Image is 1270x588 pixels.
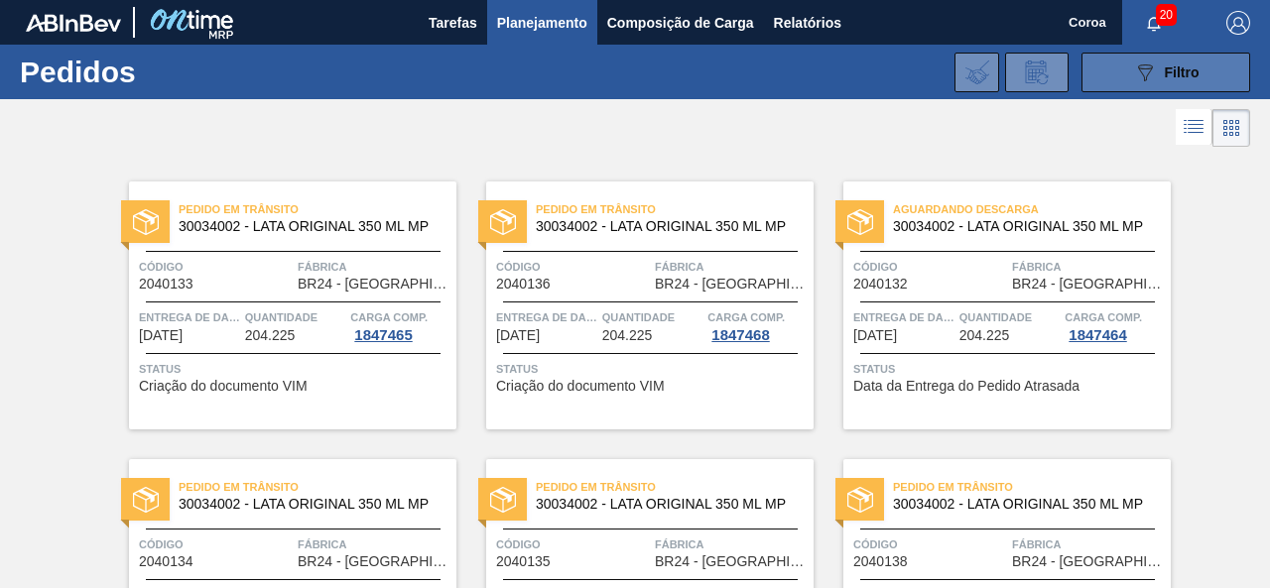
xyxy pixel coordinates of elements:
font: 20 [1160,8,1173,22]
span: Aguardando Descarga [893,199,1171,219]
font: 2040136 [496,276,551,292]
font: Fábrica [655,538,704,550]
font: 1847465 [354,326,412,343]
span: 30034002 - LATA ORIGINAL 350 ML MP [179,497,441,512]
span: Status [496,359,809,379]
font: Quantidade [602,311,675,323]
span: Data da Entrega do Pedido Atrasada [853,379,1079,394]
span: Quantidade [245,307,346,327]
font: 30034002 - LATA ORIGINAL 350 ML MP [536,496,786,512]
span: Fábrica [1012,534,1166,554]
span: Pedido em Trânsito [179,477,456,497]
font: 1847468 [711,326,769,343]
img: TNhmsLtSVTkK8tSr43FrP2fwEKptu5GPRR3wAAAABJRU5ErkJggg== [26,14,121,32]
font: 204.225 [245,327,296,343]
a: Carga Comp.1847465 [350,307,451,343]
font: Código [496,261,541,273]
font: BR24 - [GEOGRAPHIC_DATA] [655,276,846,292]
span: 204.225 [602,328,653,343]
span: Código [496,534,650,554]
font: Fábrica [298,261,347,273]
span: Fábrica [655,257,809,277]
font: 30034002 - LATA ORIGINAL 350 ML MP [179,218,429,234]
font: 204.225 [602,327,653,343]
span: Carga Comp. [350,307,428,327]
font: 1847464 [1069,326,1126,343]
font: Código [496,538,541,550]
font: BR24 - [GEOGRAPHIC_DATA] [1012,553,1204,569]
font: 2040132 [853,276,908,292]
font: Status [139,363,181,375]
font: Status [853,363,895,375]
font: 30034002 - LATA ORIGINAL 350 ML MP [536,218,786,234]
span: Pedido em Trânsito [179,199,456,219]
a: statusPedido em Trânsito30034002 - LATA ORIGINAL 350 ML MPCódigo2040136FábricaBR24 - [GEOGRAPHIC_... [456,181,814,429]
font: 204.225 [959,327,1010,343]
span: 2040138 [853,554,908,569]
span: Código [853,257,1007,277]
span: 30034002 - LATA ORIGINAL 350 ML MP [536,219,798,234]
span: BR24 - Ponta Grossa [655,554,809,569]
span: Fábrica [1012,257,1166,277]
font: Entrega de dados [853,311,967,323]
span: 2040135 [496,554,551,569]
img: status [847,209,873,235]
font: Fábrica [1012,261,1062,273]
font: Código [853,538,898,550]
font: Carga Comp. [350,311,428,323]
font: 30034002 - LATA ORIGINAL 350 ML MP [893,218,1143,234]
span: 05/10/2025 [139,328,183,343]
font: Coroa [1069,15,1106,30]
span: Entrega de dados [496,307,597,327]
span: BR24 - Ponta Grossa [1012,277,1166,292]
font: 30034002 - LATA ORIGINAL 350 ML MP [179,496,429,512]
font: Criação do documento VIM [139,378,308,394]
span: Fábrica [298,257,451,277]
span: Criação do documento VIM [139,379,308,394]
font: [DATE] [139,327,183,343]
font: Pedido em Trânsito [179,481,299,493]
span: Pedido em Trânsito [536,477,814,497]
span: Fábrica [655,534,809,554]
span: Quantidade [959,307,1061,327]
span: Código [139,534,293,554]
span: Status [139,359,451,379]
font: BR24 - [GEOGRAPHIC_DATA] [655,553,846,569]
img: status [490,209,516,235]
font: Pedidos [20,56,136,88]
span: Código [496,257,650,277]
img: status [133,209,159,235]
font: [DATE] [853,327,897,343]
span: Carga Comp. [707,307,785,327]
span: 09/10/2025 [853,328,897,343]
span: BR24 - Ponta Grossa [298,277,451,292]
font: Tarefas [429,15,477,31]
span: Código [853,534,1007,554]
span: 204.225 [959,328,1010,343]
div: Solicitação de Revisão de Pedidos [1005,53,1069,92]
span: Status [853,359,1166,379]
span: Entrega de dados [853,307,954,327]
font: Fábrica [655,261,704,273]
font: Código [853,261,898,273]
span: 2040134 [139,554,193,569]
img: status [490,487,516,513]
font: Data da Entrega do Pedido Atrasada [853,378,1079,394]
font: Entrega de dados [139,311,253,323]
span: 30034002 - LATA ORIGINAL 350 ML MP [893,497,1155,512]
span: Pedido em Trânsito [536,199,814,219]
div: Importar Negociações dos Pedidos [954,53,999,92]
font: Entrega de dados [496,311,610,323]
a: Carga Comp.1847464 [1065,307,1166,343]
font: 2040133 [139,276,193,292]
img: status [847,487,873,513]
font: Status [496,363,538,375]
img: Sair [1226,11,1250,35]
span: BR24 - Ponta Grossa [655,277,809,292]
button: Filtro [1081,53,1250,92]
font: Código [139,538,184,550]
span: 30034002 - LATA ORIGINAL 350 ML MP [893,219,1155,234]
font: Pedido em Trânsito [536,203,656,215]
img: status [133,487,159,513]
font: 30034002 - LATA ORIGINAL 350 ML MP [893,496,1143,512]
